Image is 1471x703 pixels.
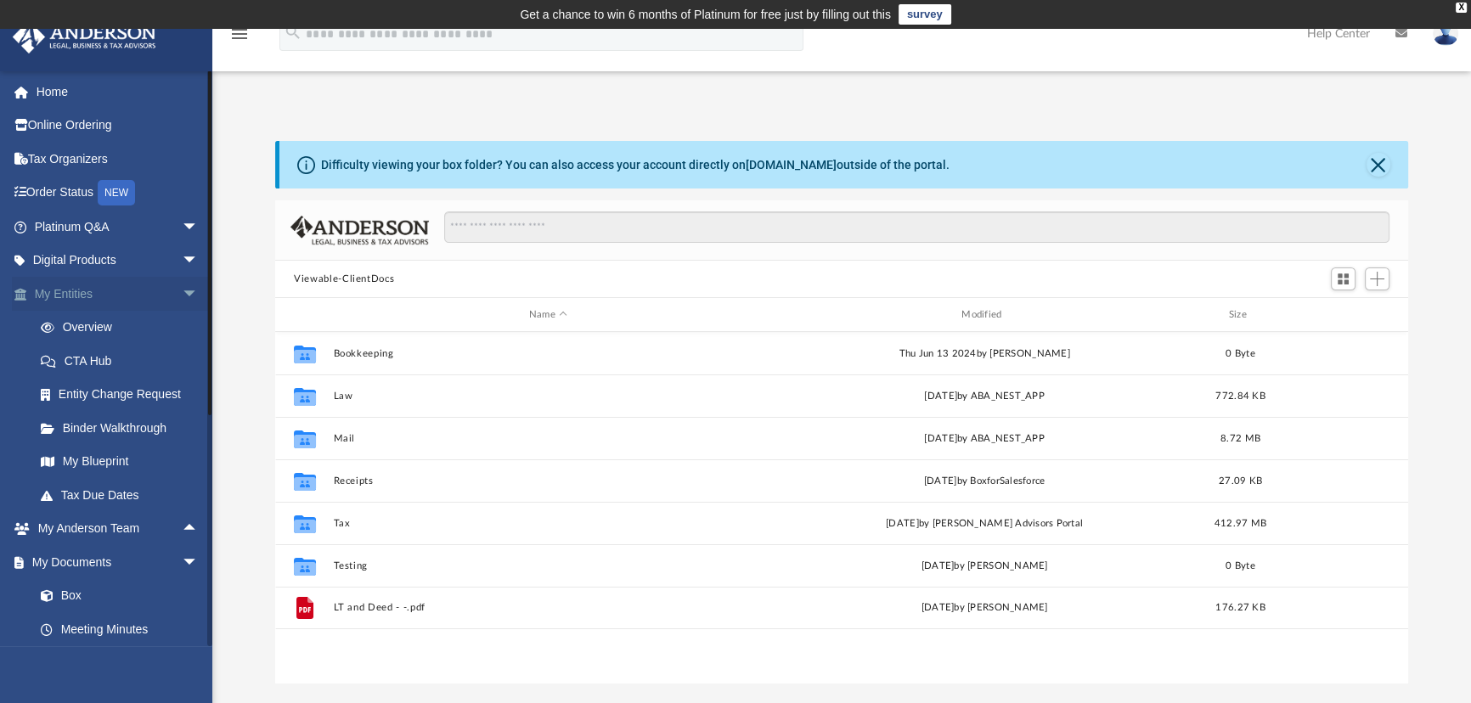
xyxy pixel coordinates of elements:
[24,445,216,479] a: My Blueprint
[334,475,763,486] button: Receipts
[12,142,224,176] a: Tax Organizers
[182,545,216,580] span: arrow_drop_down
[1282,307,1401,323] div: id
[12,244,224,278] a: Digital Productsarrow_drop_down
[12,277,224,311] a: My Entitiesarrow_drop_down
[444,211,1389,244] input: Search files and folders
[1367,153,1390,177] button: Close
[769,307,1199,323] div: Modified
[24,646,207,680] a: Forms Library
[770,559,1199,574] div: [DATE] by [PERSON_NAME]
[334,560,763,571] button: Testing
[12,545,216,579] a: My Documentsarrow_drop_down
[12,109,224,143] a: Online Ordering
[182,210,216,245] span: arrow_drop_down
[1207,307,1275,323] div: Size
[98,180,135,205] div: NEW
[1456,3,1467,13] div: close
[1331,267,1356,291] button: Switch to Grid View
[1215,519,1266,528] span: 412.97 MB
[275,332,1408,683] div: grid
[1226,561,1255,571] span: 0 Byte
[770,474,1199,489] div: [DATE] by BoxforSalesforce
[182,512,216,547] span: arrow_drop_up
[1219,476,1262,486] span: 27.09 KB
[333,307,763,323] div: Name
[24,344,224,378] a: CTA Hub
[334,518,763,529] button: Tax
[1215,391,1265,401] span: 772.84 KB
[12,210,224,244] a: Platinum Q&Aarrow_drop_down
[334,391,763,402] button: Law
[229,24,250,44] i: menu
[334,602,763,613] button: LT and Deed - -.pdf
[283,307,325,323] div: id
[182,277,216,312] span: arrow_drop_down
[1433,21,1458,46] img: User Pic
[182,244,216,278] span: arrow_drop_down
[1215,603,1265,612] span: 176.27 KB
[12,512,216,546] a: My Anderson Teamarrow_drop_up
[770,389,1199,404] div: [DATE] by ABA_NEST_APP
[24,478,224,512] a: Tax Due Dates
[12,75,224,109] a: Home
[1226,349,1255,358] span: 0 Byte
[770,516,1199,531] div: [DATE] by [PERSON_NAME] Advisors Portal
[24,411,224,445] a: Binder Walkthrough
[294,272,394,287] button: Viewable-ClientDocs
[770,431,1199,447] div: [DATE] by ABA_NEST_APP
[321,156,950,174] div: Difficulty viewing your box folder? You can also access your account directly on outside of the p...
[24,311,224,345] a: Overview
[284,23,302,42] i: search
[334,348,763,359] button: Bookkeeping
[24,378,224,412] a: Entity Change Request
[8,20,161,53] img: Anderson Advisors Platinum Portal
[12,176,224,211] a: Order StatusNEW
[746,158,837,172] a: [DOMAIN_NAME]
[24,579,207,613] a: Box
[770,346,1199,362] div: Thu Jun 13 2024 by [PERSON_NAME]
[229,32,250,44] a: menu
[1365,267,1390,291] button: Add
[334,433,763,444] button: Mail
[24,612,216,646] a: Meeting Minutes
[770,600,1199,616] div: [DATE] by [PERSON_NAME]
[1220,434,1260,443] span: 8.72 MB
[899,4,951,25] a: survey
[520,4,891,25] div: Get a chance to win 6 months of Platinum for free just by filling out this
